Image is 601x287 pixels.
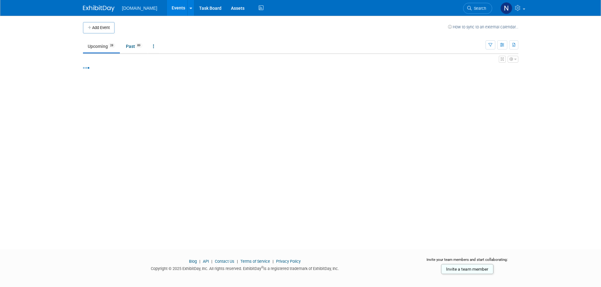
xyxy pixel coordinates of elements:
[416,257,518,267] div: Invite your team members and start collaborating:
[83,5,115,12] img: ExhibitDay
[83,264,407,272] div: Copyright © 2025 ExhibitDay, Inc. All rights reserved. ExhibitDay is a registered trademark of Ex...
[210,259,214,264] span: |
[121,40,147,52] a: Past89
[448,25,518,29] a: How to sync to an external calendar...
[122,6,157,11] span: [DOMAIN_NAME]
[441,264,493,274] a: Invite a team member
[83,22,115,33] button: Add Event
[276,259,301,264] a: Privacy Policy
[472,6,486,11] span: Search
[240,259,270,264] a: Terms of Service
[189,259,197,264] a: Blog
[235,259,239,264] span: |
[500,2,512,14] img: Nicholas Fischer
[203,259,209,264] a: API
[83,40,120,52] a: Upcoming28
[463,3,492,14] a: Search
[261,266,263,269] sup: ®
[135,43,142,48] span: 89
[271,259,275,264] span: |
[83,67,89,69] img: loading...
[198,259,202,264] span: |
[108,43,115,48] span: 28
[215,259,234,264] a: Contact Us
